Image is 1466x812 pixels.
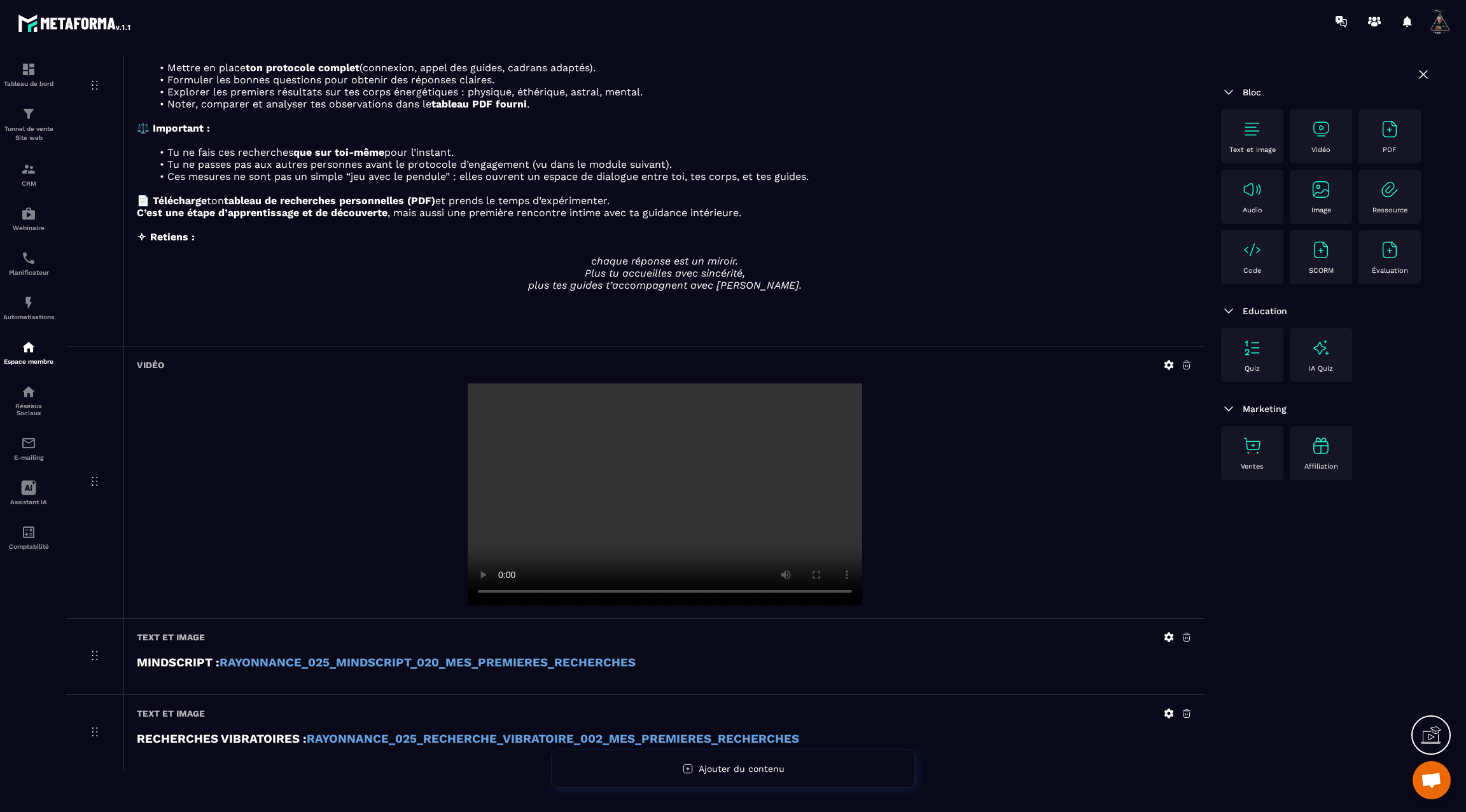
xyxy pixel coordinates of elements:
img: text-image no-wra [1379,179,1400,200]
span: . [527,98,529,110]
img: text-image no-wra [1242,436,1262,456]
span: Noter, comparer et analyser tes observations dans le [167,98,431,110]
span: et prends le temps d’expérimenter. [435,195,610,207]
img: arrow-down [1221,401,1236,416]
span: ton [207,195,224,207]
span: Ajouter du contenu [699,764,785,774]
img: text-image no-wra [1379,240,1400,260]
span: Tu ne passes pas aux autres personnes avant le protocole d’engagement (vu dans le module suivant). [167,158,672,170]
img: text-image no-wra [1311,179,1331,200]
p: Audio [1243,206,1262,214]
span: Education [1243,306,1287,316]
p: IA Quiz [1309,364,1333,373]
p: PDF [1383,146,1397,154]
strong: tableau PDF fourni [431,98,527,110]
p: Évaluation [1372,266,1408,275]
strong: ton protocole complet [246,62,360,74]
img: text-image no-wra [1242,240,1262,260]
img: email [21,436,36,451]
img: arrow-down [1221,303,1236,319]
em: chaque réponse est un miroir. [591,255,738,267]
img: logo [18,11,132,34]
img: formation [21,106,36,121]
a: automationsautomationsEspace membre [3,330,54,375]
h6: Text et image [137,708,205,719]
p: Code [1243,266,1261,275]
p: Automatisations [3,313,54,320]
span: (connexion, appel des guides, cadrans adaptés). [360,62,596,74]
span: Marketing [1243,404,1287,414]
h6: Text et image [137,632,205,642]
p: Espace membre [3,358,54,365]
span: Formuler les bonnes questions pour obtenir des réponses claires. [167,74,494,86]
img: text-image [1311,436,1331,456]
img: text-image no-wra [1379,119,1400,139]
strong: 🝊 Retiens : [137,231,195,243]
span: , mais aussi une première rencontre intime avec ta guidance intérieure. [387,207,741,219]
span: pour l’instant. [384,146,454,158]
p: Text et image [1229,146,1276,154]
p: SCORM [1309,266,1334,275]
img: automations [21,295,36,310]
a: automationsautomationsAutomatisations [3,286,54,330]
h6: Vidéo [137,360,164,370]
img: accountant [21,525,36,540]
a: accountantaccountantComptabilité [3,515,54,560]
div: Ouvrir le chat [1413,761,1451,799]
strong: tableau de recherches personnelles (PDF) [224,195,435,207]
img: automations [21,206,36,221]
img: arrow-down [1221,85,1236,100]
p: Tunnel de vente Site web [3,125,54,142]
a: formationformationTunnel de vente Site web [3,97,54,152]
img: scheduler [21,251,36,266]
a: RAYONNANCE_025_MINDSCRIPT_020_MES_PREMIERES_RECHERCHES [220,656,636,670]
p: Webinaire [3,224,54,231]
a: RAYONNANCE_025_RECHERCHE_VIBRATOIRE_002_MES_PREMIERES_RECHERCHES [307,732,799,746]
a: Assistant IA [3,471,54,515]
p: Planificateur [3,269,54,276]
p: Affiliation [1304,462,1338,471]
p: Comptabilité [3,543,54,550]
img: text-image no-wra [1311,240,1331,260]
p: Ressource [1372,206,1407,214]
img: formation [21,62,36,77]
img: text-image [1311,338,1331,358]
span: Tu ne fais ces recherches [167,146,293,158]
p: Ventes [1241,462,1264,471]
img: formation [21,162,36,177]
a: emailemailE-mailing [3,426,54,471]
strong: que sur toi-même [293,146,384,158]
p: CRM [3,180,54,187]
p: Vidéo [1311,146,1330,154]
img: text-image no-wra [1311,119,1331,139]
span: Explorer les premiers résultats sur tes corps énergétiques : physique, éthérique, astral, mental. [167,86,643,98]
a: automationsautomationsWebinaire [3,196,54,241]
img: automations [21,340,36,355]
a: formationformationCRM [3,152,54,196]
span: Bloc [1243,87,1261,97]
em: Plus tu accueilles avec sincérité, [585,267,745,279]
strong: ⚖️ Important : [137,122,210,134]
a: schedulerschedulerPlanificateur [3,241,54,286]
p: Assistant IA [3,499,54,506]
p: Image [1311,206,1331,214]
a: social-networksocial-networkRéseaux Sociaux [3,375,54,426]
span: Mettre en place [167,62,246,74]
strong: RECHERCHES VIBRATOIRES : [137,732,307,746]
p: E-mailing [3,454,54,461]
a: formationformationTableau de bord [3,52,54,97]
img: text-image no-wra [1242,119,1262,139]
p: Tableau de bord [3,80,54,87]
img: text-image no-wra [1242,179,1262,200]
img: social-network [21,384,36,399]
strong: 📄 Télécharge [137,195,207,207]
strong: MINDSCRIPT : [137,656,220,670]
img: text-image no-wra [1242,338,1262,358]
strong: C’est une étape d’apprentissage et de découverte [137,207,387,219]
p: Réseaux Sociaux [3,403,54,416]
span: Ces mesures ne sont pas un simple “jeu avec le pendule” : elles ouvrent un espace de dialogue ent... [167,170,809,182]
em: plus tes guides t’accompagnent avec [PERSON_NAME]. [528,279,802,291]
p: Quiz [1245,364,1260,373]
